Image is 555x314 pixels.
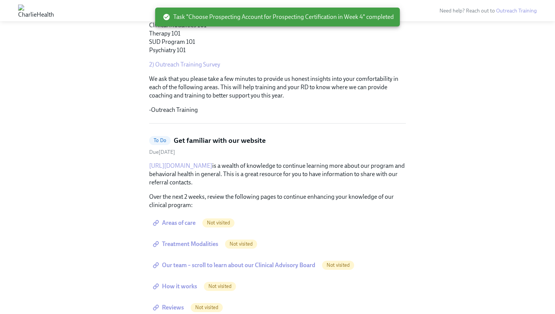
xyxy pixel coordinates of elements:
[149,193,406,209] p: Over the next 2 weeks, review the following pages to continue enhancing your knowledge of our cli...
[149,61,220,68] a: 2) Outreach Training Survey
[202,220,234,226] span: Not visited
[225,241,257,247] span: Not visited
[191,305,223,310] span: Not visited
[204,283,236,289] span: Not visited
[149,75,406,100] p: We ask that you please take a few minutes to provide us honest insights into your comfortability ...
[149,258,321,273] a: Our team – scroll to learn about our Clinical Advisory Board
[163,13,394,21] span: Task "Choose Prospecting Account for Prospecting Certification in Week 4" completed
[149,279,202,294] a: How it works
[149,215,201,230] a: Areas of care
[154,219,196,227] span: Areas of care
[174,136,266,145] h5: Get familiar with our website
[149,149,175,155] span: Thursday, October 9th 2025, 10:00 am
[154,283,197,290] span: How it works
[154,240,218,248] span: Treatment Modalities
[149,5,406,54] p: CH Program Overview Clinical Modalities 101 Therapy 101 SUD Program 101 Psychiatry 101
[496,8,537,14] a: Outreach Training
[439,8,537,14] span: Need help? Reach out to
[149,162,406,187] p: is a wealth of knowledge to continue learning more about our program and behavioral health in gen...
[149,136,406,156] a: To DoGet familiar with our websiteDue[DATE]
[18,5,54,17] img: CharlieHealth
[154,304,184,311] span: Reviews
[149,106,406,114] p: -Outreach Training
[149,138,171,143] span: To Do
[149,237,224,252] a: Treatment Modalities
[322,262,354,268] span: Not visited
[154,261,315,269] span: Our team – scroll to learn about our Clinical Advisory Board
[149,162,212,169] a: [URL][DOMAIN_NAME]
